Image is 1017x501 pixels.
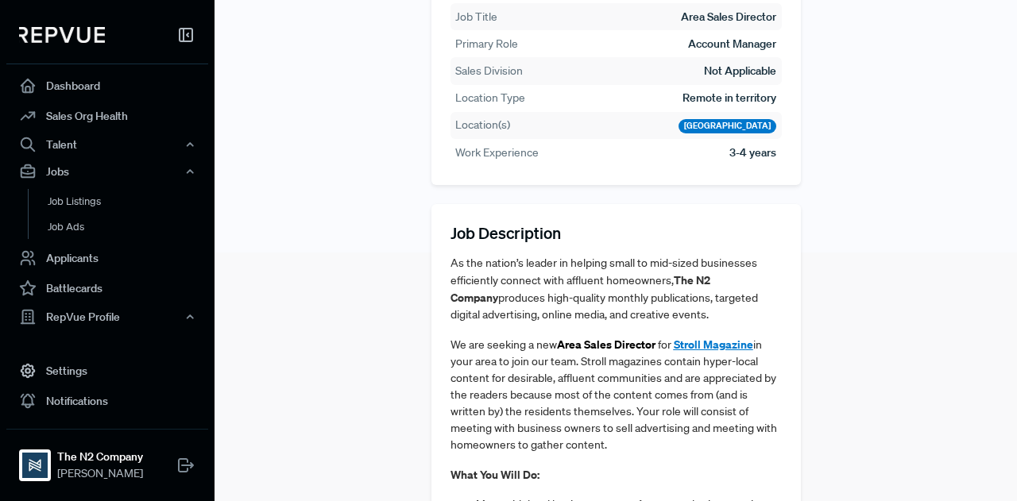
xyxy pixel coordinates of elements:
td: 3-4 years [729,144,777,162]
img: RepVue [19,27,105,43]
th: Location(s) [454,116,511,134]
td: Account Manager [687,35,777,53]
strong: Area Sales Director [557,337,655,352]
img: The N2 Company [22,453,48,478]
div: [GEOGRAPHIC_DATA] [679,119,776,133]
a: The N2 CompanyThe N2 Company[PERSON_NAME] [6,429,208,488]
strong: The N2 Company [57,449,143,465]
button: Jobs [6,158,208,185]
th: Location Type [454,89,526,107]
span: in your area to join our team. Stroll magazines contain hyper-local content for desirable, afflue... [450,337,777,452]
a: Applicants [6,243,208,273]
a: Job Ads [28,214,230,240]
a: Sales Org Health [6,101,208,131]
th: Primary Role [454,35,519,53]
a: Stroll Magazine [674,337,753,352]
td: Area Sales Director [680,8,777,26]
span: We are seeking a new [450,337,557,352]
span: As the nation’s leader in helping small to mid-sized businesses efficiently connect with affluent... [450,256,757,287]
a: Job Listings [28,189,230,214]
span: [PERSON_NAME] [57,465,143,482]
button: Talent [6,131,208,158]
button: RepVue Profile [6,303,208,330]
h5: Job Description [450,223,782,242]
td: Not Applicable [703,62,777,80]
td: Remote in territory [682,89,777,107]
span: produces high-quality monthly publications, targeted digital advertising, online media, and creat... [450,291,758,322]
a: Settings [6,356,208,386]
th: Work Experience [454,144,539,162]
a: Notifications [6,386,208,416]
th: Sales Division [454,62,524,80]
span: for [658,337,671,352]
a: Dashboard [6,71,208,101]
a: Battlecards [6,273,208,303]
th: Job Title [454,8,498,26]
strong: What You Will Do: [450,467,539,482]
